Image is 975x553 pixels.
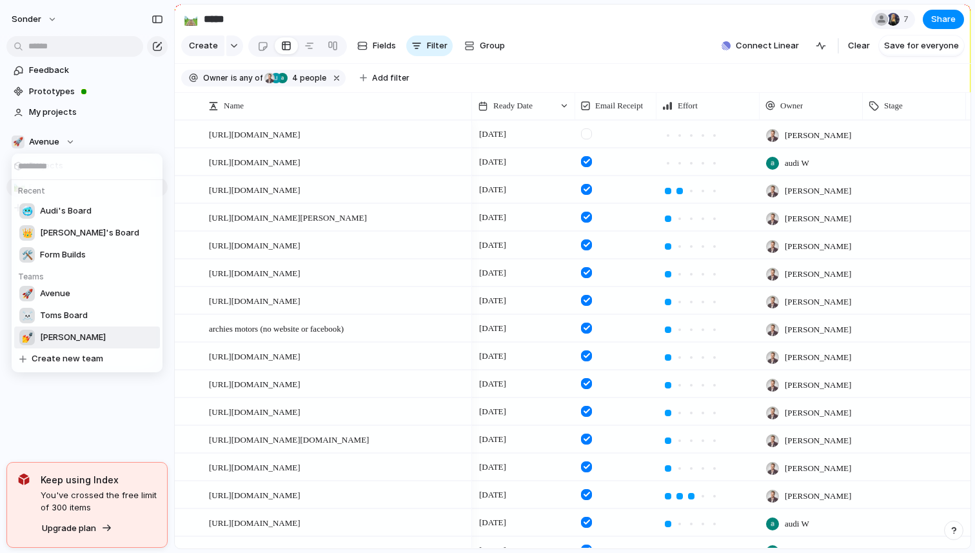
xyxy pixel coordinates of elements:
span: Avenue [40,287,70,300]
span: Toms Board [40,309,88,322]
div: 💅 [19,330,35,345]
div: 👑 [19,225,35,241]
span: [PERSON_NAME] [40,331,106,344]
div: 🥶 [19,203,35,219]
div: 🚀 [19,286,35,301]
span: Audi's Board [40,205,92,217]
div: ☠️ [19,308,35,323]
h5: Teams [14,266,164,283]
span: Form Builds [40,248,86,261]
div: 🛠️ [19,247,35,263]
span: [PERSON_NAME]'s Board [40,226,139,239]
span: Create new team [32,352,103,365]
h5: Recent [14,180,164,197]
